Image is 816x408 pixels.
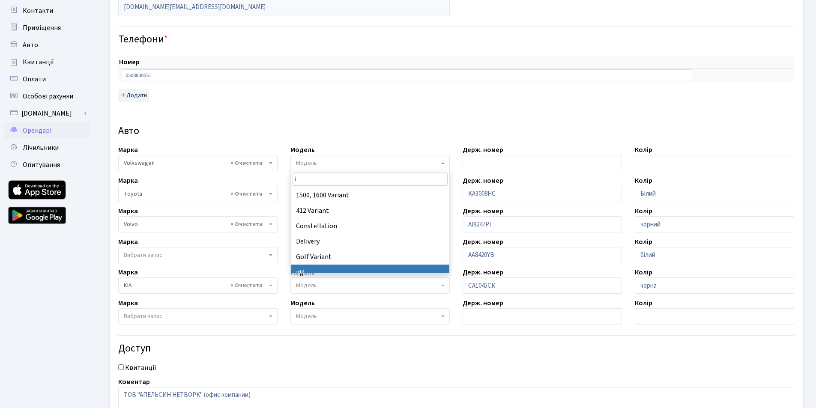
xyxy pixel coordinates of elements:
[124,312,162,321] span: Вибрати запис
[118,89,149,102] button: Додати
[23,143,59,152] span: Лічильники
[635,145,652,155] label: Колір
[118,145,138,155] label: Марка
[118,342,794,355] h4: Доступ
[118,267,138,277] label: Марка
[4,71,90,88] a: Оплати
[296,159,317,167] span: Модель
[23,126,51,135] span: Орендарі
[635,206,652,216] label: Колір
[4,105,90,122] a: [DOMAIN_NAME]
[230,190,263,198] span: Видалити всі елементи
[463,145,503,155] label: Держ. номер
[124,281,267,290] span: KIA
[296,281,317,290] span: Модель
[4,19,90,36] a: Приміщення
[230,220,263,229] span: Видалити всі елементи
[118,155,278,171] span: Volkswagen
[4,36,90,54] a: Авто
[230,159,263,167] span: Видалити всі елементи
[291,203,449,218] li: 412 Variant
[118,33,794,46] h4: Телефони
[124,251,162,259] span: Вибрати запис
[291,249,449,265] li: Golf Variant
[124,220,267,229] span: Volvo
[23,40,38,50] span: Авто
[118,216,278,232] span: Volvo
[23,57,54,67] span: Квитанції
[23,6,53,15] span: Контакти
[118,206,138,216] label: Марка
[118,377,150,387] label: Коментар
[635,176,652,186] label: Колір
[290,145,315,155] label: Модель
[23,74,46,84] span: Оплати
[118,176,138,186] label: Марка
[463,206,503,216] label: Держ. номер
[290,298,315,308] label: Модель
[118,277,278,294] span: KIA
[118,125,794,137] h4: Авто
[635,237,652,247] label: Колір
[118,56,696,68] th: Номер
[291,218,449,234] li: Constellation
[118,186,278,202] span: Toyota
[635,267,652,277] label: Колір
[4,122,90,139] a: Орендарі
[296,312,317,321] span: Модель
[463,298,503,308] label: Держ. номер
[291,234,449,249] li: Delivery
[635,298,652,308] label: Колір
[291,265,449,280] li: id4
[118,298,138,308] label: Марка
[23,23,61,33] span: Приміщення
[291,188,449,203] li: 1500, 1600 Variant
[23,92,73,101] span: Особові рахунки
[4,88,90,105] a: Особові рахунки
[4,139,90,156] a: Лічильники
[230,281,263,290] span: Видалити всі елементи
[463,267,503,277] label: Держ. номер
[125,363,156,373] label: Квитанції
[463,176,503,186] label: Держ. номер
[4,54,90,71] a: Квитанції
[124,190,267,198] span: Toyota
[124,159,267,167] span: Volkswagen
[463,237,503,247] label: Держ. номер
[23,160,60,170] span: Опитування
[4,2,90,19] a: Контакти
[4,156,90,173] a: Опитування
[118,237,138,247] label: Марка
